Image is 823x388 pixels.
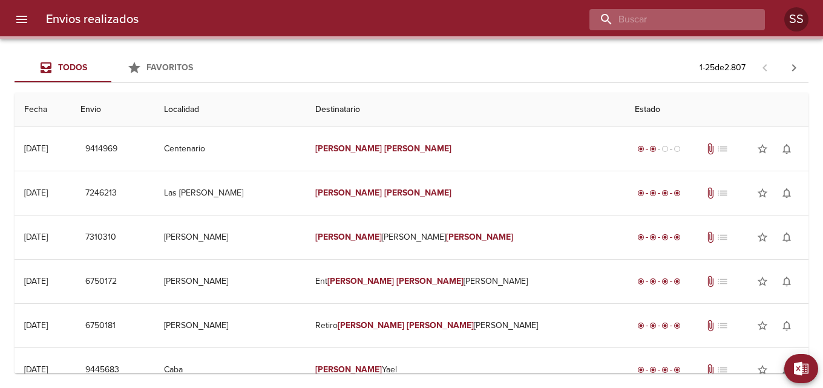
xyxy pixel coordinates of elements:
[24,276,48,286] div: [DATE]
[775,225,799,249] button: Activar notificaciones
[781,143,793,155] span: notifications_none
[154,93,305,127] th: Localidad
[674,234,681,241] span: radio_button_checked
[407,320,474,330] em: [PERSON_NAME]
[756,275,769,288] span: star_border
[716,320,729,332] span: No tiene pedido asociado
[85,274,117,289] span: 6750172
[781,320,793,332] span: notifications_none
[306,304,625,347] td: Retiro [PERSON_NAME]
[85,142,117,157] span: 9414969
[661,278,669,285] span: radio_button_checked
[46,10,139,29] h6: Envios realizados
[704,231,716,243] span: Tiene documentos adjuntos
[315,188,382,198] em: [PERSON_NAME]
[661,366,669,373] span: radio_button_checked
[637,189,644,197] span: radio_button_checked
[154,171,305,215] td: Las [PERSON_NAME]
[306,260,625,303] td: Ent [PERSON_NAME]
[674,366,681,373] span: radio_button_checked
[661,234,669,241] span: radio_button_checked
[704,364,716,376] span: Tiene documentos adjuntos
[750,61,779,73] span: Pagina anterior
[589,9,744,30] input: buscar
[775,314,799,338] button: Activar notificaciones
[756,364,769,376] span: star_border
[649,189,657,197] span: radio_button_checked
[637,322,644,329] span: radio_button_checked
[750,314,775,338] button: Agregar a favoritos
[661,145,669,153] span: radio_button_unchecked
[637,234,644,241] span: radio_button_checked
[750,269,775,294] button: Agregar a favoritos
[661,322,669,329] span: radio_button_checked
[716,231,729,243] span: No tiene pedido asociado
[750,137,775,161] button: Agregar a favoritos
[649,234,657,241] span: radio_button_checked
[306,215,625,259] td: [PERSON_NAME]
[704,187,716,199] span: Tiene documentos adjuntos
[775,358,799,382] button: Activar notificaciones
[80,138,122,160] button: 9414969
[674,322,681,329] span: radio_button_checked
[637,366,644,373] span: radio_button_checked
[396,276,464,286] em: [PERSON_NAME]
[716,143,729,155] span: No tiene pedido asociado
[637,145,644,153] span: radio_button_checked
[635,364,683,376] div: Entregado
[784,354,818,383] button: Exportar Excel
[85,363,119,378] span: 9445683
[315,143,382,154] em: [PERSON_NAME]
[384,143,451,154] em: [PERSON_NAME]
[756,231,769,243] span: star_border
[756,187,769,199] span: star_border
[775,137,799,161] button: Activar notificaciones
[649,145,657,153] span: radio_button_checked
[716,275,729,288] span: No tiene pedido asociado
[24,143,48,154] div: [DATE]
[661,189,669,197] span: radio_button_checked
[700,62,746,74] p: 1 - 25 de 2.807
[750,358,775,382] button: Agregar a favoritos
[704,320,716,332] span: Tiene documentos adjuntos
[24,188,48,198] div: [DATE]
[756,143,769,155] span: star_border
[784,7,808,31] div: SS
[58,62,87,73] span: Todos
[784,7,808,31] div: Abrir información de usuario
[315,364,382,375] em: [PERSON_NAME]
[750,225,775,249] button: Agregar a favoritos
[674,278,681,285] span: radio_button_checked
[384,188,451,198] em: [PERSON_NAME]
[80,226,121,249] button: 7310310
[24,320,48,330] div: [DATE]
[781,364,793,376] span: notifications_none
[154,127,305,171] td: Centenario
[85,318,116,334] span: 6750181
[80,315,120,337] button: 6750181
[7,5,36,34] button: menu
[154,215,305,259] td: [PERSON_NAME]
[327,276,395,286] em: [PERSON_NAME]
[80,271,122,293] button: 6750172
[674,145,681,153] span: radio_button_unchecked
[24,364,48,375] div: [DATE]
[15,53,208,82] div: Tabs Envios
[716,364,729,376] span: No tiene pedido asociado
[704,143,716,155] span: Tiene documentos adjuntos
[80,359,124,381] button: 9445683
[71,93,154,127] th: Envio
[306,93,625,127] th: Destinatario
[781,231,793,243] span: notifications_none
[674,189,681,197] span: radio_button_checked
[635,231,683,243] div: Entregado
[146,62,193,73] span: Favoritos
[649,366,657,373] span: radio_button_checked
[85,186,117,201] span: 7246213
[15,93,71,127] th: Fecha
[781,187,793,199] span: notifications_none
[635,187,683,199] div: Entregado
[635,143,683,155] div: Despachado
[446,232,513,242] em: [PERSON_NAME]
[635,320,683,332] div: Entregado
